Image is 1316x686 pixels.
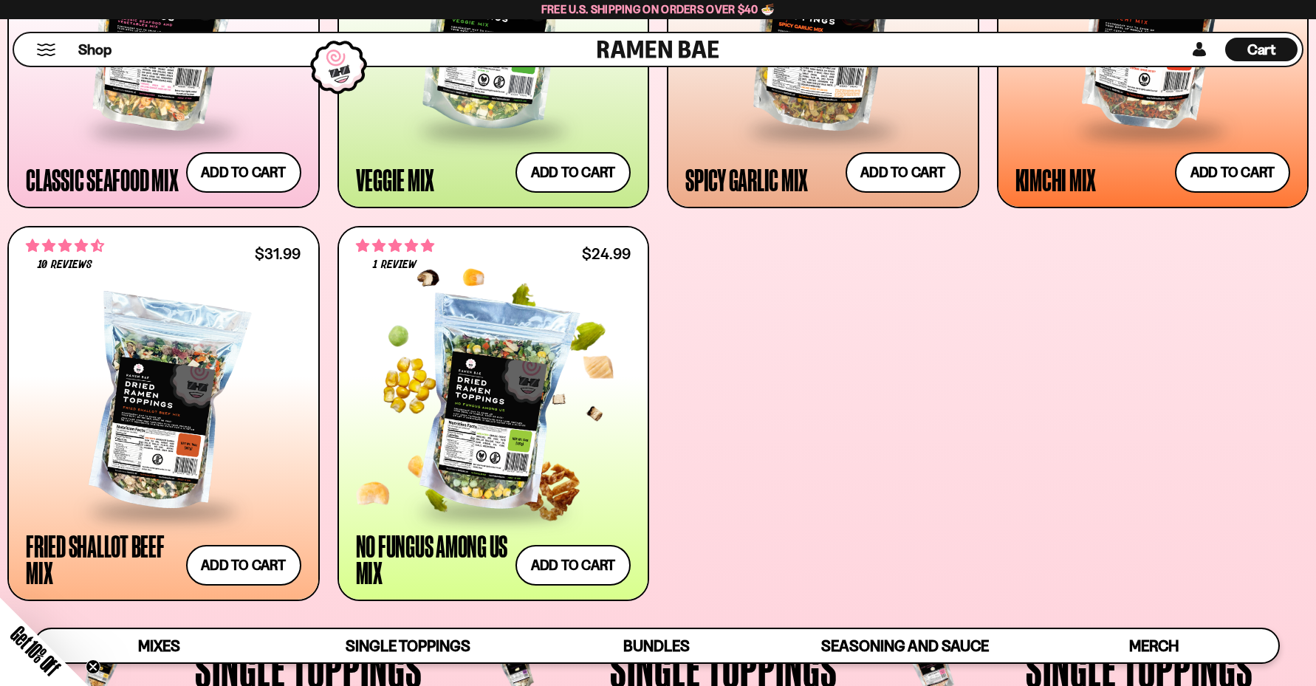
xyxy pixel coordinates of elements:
[582,247,631,261] div: $24.99
[1175,152,1290,193] button: Add to cart
[821,637,989,655] span: Seasoning and Sauce
[186,545,301,586] button: Add to cart
[781,629,1029,662] a: Seasoning and Sauce
[337,226,650,602] a: 5.00 stars 1 review $24.99 No Fungus Among Us Mix Add to cart
[356,532,509,586] div: No Fungus Among Us Mix
[1029,629,1278,662] a: Merch
[86,659,100,674] button: Close teaser
[255,247,301,261] div: $31.99
[284,629,532,662] a: Single Toppings
[532,629,781,662] a: Bundles
[38,259,92,271] span: 10 reviews
[541,2,775,16] span: Free U.S. Shipping on Orders over $40 🍜
[1015,166,1097,193] div: Kimchi Mix
[373,259,416,271] span: 1 review
[356,166,435,193] div: Veggie Mix
[623,637,690,655] span: Bundles
[26,532,179,586] div: Fried Shallot Beef Mix
[515,152,631,193] button: Add to cart
[7,226,320,602] a: 4.60 stars 10 reviews $31.99 Fried Shallot Beef Mix Add to cart
[26,166,178,193] div: Classic Seafood Mix
[685,166,808,193] div: Spicy Garlic Mix
[36,44,56,56] button: Mobile Menu Trigger
[26,236,104,255] span: 4.60 stars
[515,545,631,586] button: Add to cart
[356,236,434,255] span: 5.00 stars
[846,152,961,193] button: Add to cart
[7,622,64,679] span: Get 10% Off
[1225,33,1298,66] div: Cart
[35,629,284,662] a: Mixes
[78,38,112,61] a: Shop
[1129,637,1179,655] span: Merch
[138,637,180,655] span: Mixes
[78,40,112,60] span: Shop
[186,152,301,193] button: Add to cart
[1247,41,1276,58] span: Cart
[346,637,470,655] span: Single Toppings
